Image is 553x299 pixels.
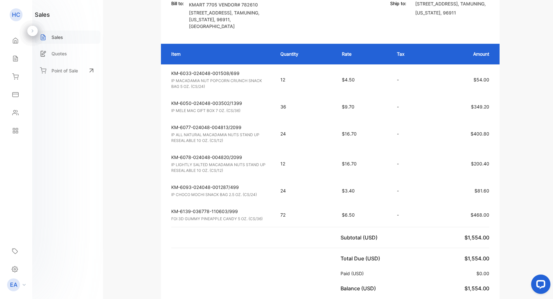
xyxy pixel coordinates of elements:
[52,67,78,74] p: Point of Sale
[464,255,489,262] span: $1,554.00
[397,187,425,194] p: -
[171,51,267,57] p: Item
[342,104,354,109] span: $9.70
[280,130,329,137] p: 24
[280,211,329,218] p: 72
[464,285,489,292] span: $1,554.00
[438,51,489,57] p: Amount
[171,162,269,173] p: IP LIGHTLY SALTED MACADAMIA NUTS STAND UP RESEALABLE 10 OZ. (CS/12)
[341,234,380,241] p: Subtotal (USD)
[342,131,357,136] span: $16.70
[171,124,269,131] p: KM-6077-024048-004813/2099
[397,160,425,167] p: -
[415,1,458,6] span: [STREET_ADDRESS]
[342,77,355,82] span: $4.50
[342,188,355,193] span: $3.40
[171,78,269,89] p: IP MACADAMIA NUT POPCORN CRUNCH SNACK BAG 5 OZ. (CS/24)
[476,271,489,276] span: $0.00
[458,1,484,6] span: , TAMUNING
[526,272,553,299] iframe: LiveChat chat widget
[171,216,269,222] p: FOI 3D GUMMY PINEAPPLE CANDY 5 OZ. (CS/36)
[171,132,269,144] p: IP ALL NATURAL MACADAMIA NUTS STAND UP RESEALABLE 10 OZ. (CS/12)
[35,31,100,44] a: Sales
[52,50,67,57] p: Quotes
[35,47,100,60] a: Quotes
[342,51,384,57] p: Rate
[341,285,379,292] p: Balance (USD)
[471,131,489,136] span: $400.80
[397,211,425,218] p: -
[12,11,20,19] p: HC
[280,187,329,194] p: 24
[341,255,383,262] p: Total Due (USD)
[342,161,357,166] span: $16.70
[171,154,269,161] p: KM-6078-024048-004820/2099
[397,76,425,83] p: -
[171,100,269,107] p: KM-6050-024048-003502/1399
[171,108,269,114] p: IP MELE MAC GIFT BOX 7 OZ. (CS/36)
[52,34,63,41] p: Sales
[231,10,258,15] span: , TAMUNING
[342,212,355,218] span: $6.50
[171,208,269,215] p: KM-6139-036778-110603/999
[473,77,489,82] span: $54.00
[171,70,269,77] p: KM-6033-024048-001508/699
[397,103,425,110] p: -
[471,212,489,218] span: $468.00
[35,63,100,78] a: Point of Sale
[464,234,489,241] span: $1,554.00
[280,160,329,167] p: 12
[10,281,17,289] p: EA
[280,76,329,83] p: 12
[474,188,489,193] span: $81.60
[397,130,425,137] p: -
[35,10,50,19] h1: sales
[280,51,329,57] p: Quantity
[280,103,329,110] p: 36
[471,161,489,166] span: $200.40
[440,10,456,15] span: , 96911
[397,51,425,57] p: Tax
[189,10,231,15] span: [STREET_ADDRESS]
[171,192,269,198] p: IP CHOCO MOCHI SNACK BAG 2.5 OZ. (CS/24)
[214,17,230,22] span: , 96911
[471,104,489,109] span: $349.20
[189,1,263,8] p: KMART 7705 VENDOR# 782610
[341,270,366,277] p: Paid (USD)
[171,184,269,191] p: KM-6093-024048-001287/499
